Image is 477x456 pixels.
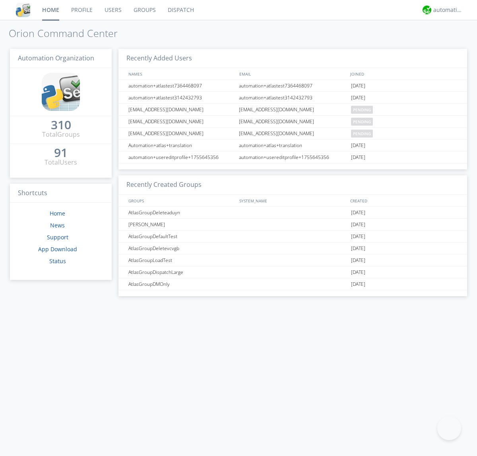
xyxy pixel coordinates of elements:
[126,116,237,127] div: [EMAIL_ADDRESS][DOMAIN_NAME]
[118,231,467,243] a: AtlasGroupDefaultTest[DATE]
[126,92,237,103] div: automation+atlastest3142432793
[47,233,68,241] a: Support
[18,54,94,62] span: Automation Organization
[351,266,365,278] span: [DATE]
[126,195,235,206] div: GROUPS
[54,149,68,157] div: 91
[126,266,237,278] div: AtlasGroupDispatchLarge
[348,195,460,206] div: CREATED
[423,6,431,14] img: d2d01cd9b4174d08988066c6d424eccd
[351,80,365,92] span: [DATE]
[237,151,349,163] div: automation+usereditprofile+1755645356
[237,195,348,206] div: SYSTEM_NAME
[351,219,365,231] span: [DATE]
[49,257,66,265] a: Status
[237,116,349,127] div: [EMAIL_ADDRESS][DOMAIN_NAME]
[118,243,467,254] a: AtlasGroupDeletevcvgb[DATE]
[118,254,467,266] a: AtlasGroupLoadTest[DATE]
[42,73,80,111] img: cddb5a64eb264b2086981ab96f4c1ba7
[351,231,365,243] span: [DATE]
[126,80,237,91] div: automation+atlastest7364468097
[126,68,235,80] div: NAMES
[351,118,373,126] span: pending
[54,149,68,158] a: 91
[38,245,77,253] a: App Download
[237,68,348,80] div: EMAIL
[16,3,30,17] img: cddb5a64eb264b2086981ab96f4c1ba7
[351,243,365,254] span: [DATE]
[351,254,365,266] span: [DATE]
[118,49,467,68] h3: Recently Added Users
[351,92,365,104] span: [DATE]
[118,207,467,219] a: AtlasGroupDeleteaduyn[DATE]
[118,151,467,163] a: automation+usereditprofile+1755645356automation+usereditprofile+1755645356[DATE]
[433,6,463,14] div: automation+atlas
[118,175,467,195] h3: Recently Created Groups
[437,416,461,440] iframe: Toggle Customer Support
[351,140,365,151] span: [DATE]
[237,128,349,139] div: [EMAIL_ADDRESS][DOMAIN_NAME]
[51,121,71,129] div: 310
[126,278,237,290] div: AtlasGroupDMOnly
[126,231,237,242] div: AtlasGroupDefaultTest
[126,243,237,254] div: AtlasGroupDeletevcvgb
[118,266,467,278] a: AtlasGroupDispatchLarge[DATE]
[118,219,467,231] a: [PERSON_NAME][DATE]
[50,221,65,229] a: News
[351,207,365,219] span: [DATE]
[118,128,467,140] a: [EMAIL_ADDRESS][DOMAIN_NAME][EMAIL_ADDRESS][DOMAIN_NAME]pending
[126,140,237,151] div: Automation+atlas+translation
[126,207,237,218] div: AtlasGroupDeleteaduyn
[237,104,349,115] div: [EMAIL_ADDRESS][DOMAIN_NAME]
[118,92,467,104] a: automation+atlastest3142432793automation+atlastest3142432793[DATE]
[237,140,349,151] div: automation+atlas+translation
[10,184,112,203] h3: Shortcuts
[348,68,460,80] div: JOINED
[50,210,65,217] a: Home
[118,278,467,290] a: AtlasGroupDMOnly[DATE]
[237,92,349,103] div: automation+atlastest3142432793
[118,116,467,128] a: [EMAIL_ADDRESS][DOMAIN_NAME][EMAIL_ADDRESS][DOMAIN_NAME]pending
[126,128,237,139] div: [EMAIL_ADDRESS][DOMAIN_NAME]
[126,104,237,115] div: [EMAIL_ADDRESS][DOMAIN_NAME]
[351,151,365,163] span: [DATE]
[351,278,365,290] span: [DATE]
[126,254,237,266] div: AtlasGroupLoadTest
[351,130,373,138] span: pending
[351,106,373,114] span: pending
[237,80,349,91] div: automation+atlastest7364468097
[118,140,467,151] a: Automation+atlas+translationautomation+atlas+translation[DATE]
[126,219,237,230] div: [PERSON_NAME]
[126,151,237,163] div: automation+usereditprofile+1755645356
[118,80,467,92] a: automation+atlastest7364468097automation+atlastest7364468097[DATE]
[45,158,77,167] div: Total Users
[118,104,467,116] a: [EMAIL_ADDRESS][DOMAIN_NAME][EMAIL_ADDRESS][DOMAIN_NAME]pending
[42,130,80,139] div: Total Groups
[51,121,71,130] a: 310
